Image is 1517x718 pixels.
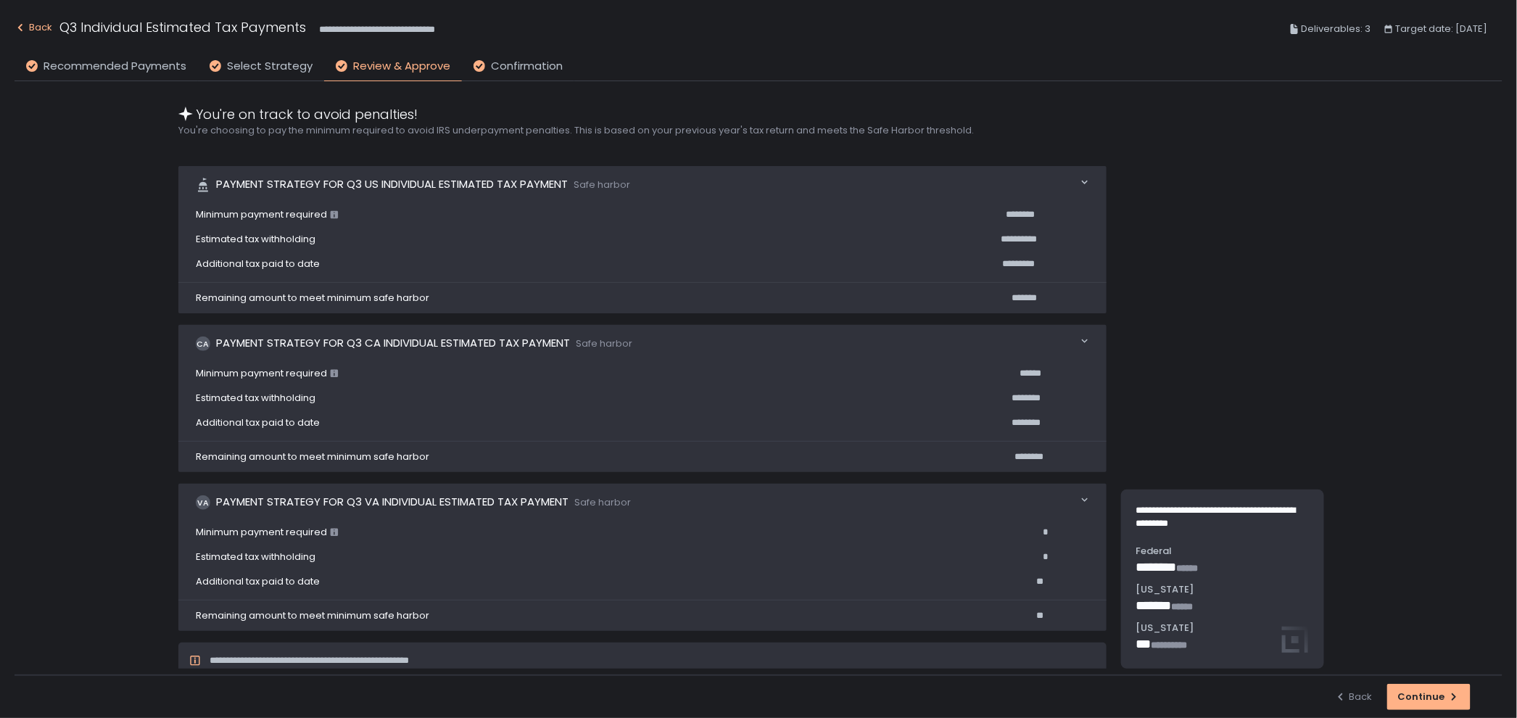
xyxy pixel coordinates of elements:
h1: Q3 Individual Estimated Tax Payments [59,17,306,37]
span: Safe harbor [574,496,631,509]
span: Safe harbor [576,337,632,350]
h2: You're choosing to pay the minimum required to avoid IRS underpayment penalties. This is based on... [178,124,1107,137]
span: Recommended Payments [44,58,186,75]
span: Minimum payment required [196,367,339,380]
span: Remaining amount to meet minimum safe harbor [196,609,429,622]
span: Estimated tax withholding [196,233,315,246]
div: Back [15,19,52,36]
span: Federal [1136,545,1310,558]
span: You're on track to avoid penalties! [196,104,418,124]
span: Minimum payment required [196,526,339,539]
span: Deliverables: 3 [1302,20,1371,38]
button: Continue [1387,684,1471,710]
button: Back [15,17,52,41]
text: CA [197,338,210,349]
span: Additional tax paid to date [196,416,320,429]
span: Confirmation [491,58,563,75]
span: Estimated tax withholding [196,550,315,564]
span: Additional tax paid to date [196,575,320,588]
div: Continue [1398,690,1460,703]
text: VA [197,497,209,508]
button: Back [1335,690,1373,703]
span: Payment strategy for Q3 US Individual Estimated Tax Payment [216,176,568,193]
span: [US_STATE] [1136,622,1310,635]
span: Safe harbor [574,178,630,191]
span: [US_STATE] [1136,583,1310,596]
span: Minimum payment required [196,208,339,221]
span: Review & Approve [353,58,450,75]
span: Payment strategy for Q3 VA Individual Estimated Tax Payment [216,494,569,511]
span: Select Strategy [227,58,313,75]
span: Additional tax paid to date [196,257,320,271]
span: Remaining amount to meet minimum safe harbor [196,450,429,463]
span: Target date: [DATE] [1396,20,1488,38]
span: Payment strategy for Q3 CA Individual Estimated Tax Payment [216,335,570,352]
span: Estimated tax withholding [196,392,315,405]
span: Remaining amount to meet minimum safe harbor [196,292,429,305]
